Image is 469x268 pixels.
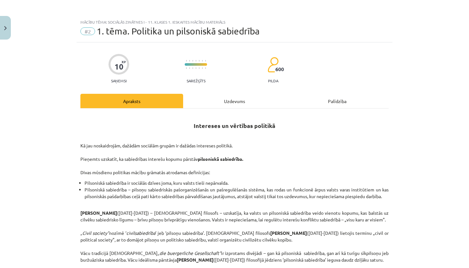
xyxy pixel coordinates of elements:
[80,94,183,108] div: Apraksts
[189,67,190,69] img: icon-short-line-57e1e144782c952c97e751825c79c345078a6d821885a25fce030b3d8c18986b.svg
[97,26,260,36] span: 1. tēma. Politika un pilsoniskā sabiedrība
[199,60,199,62] img: icon-short-line-57e1e144782c952c97e751825c79c345078a6d821885a25fce030b3d8c18986b.svg
[80,27,95,35] span: #2
[198,156,243,162] strong: pilsoniskā sabiedrība.
[275,66,284,72] span: 600
[183,94,286,108] div: Uzdevums
[85,180,389,186] li: Pilsoniskā sabiedrība ir sociālās dzīves joma, kuru valsts tieši nepārvalda.
[122,60,126,63] span: XP
[80,142,389,176] p: Kā jau noskaidrojām, dažādām sociālām grupām ir dažādas intereses politikā. Pieņemts uzskatīt, ka...
[205,67,206,69] img: icon-short-line-57e1e144782c952c97e751825c79c345078a6d821885a25fce030b3d8c18986b.svg
[186,60,187,62] img: icon-short-line-57e1e144782c952c97e751825c79c345078a6d821885a25fce030b3d8c18986b.svg
[108,78,129,83] p: Saņemsi
[80,210,117,216] strong: [PERSON_NAME]
[177,257,213,263] strong: [PERSON_NAME]
[115,62,123,71] div: 10
[267,57,279,73] img: students-c634bb4e5e11cddfef0936a35e636f08e4e9abd3cc4e673bd6f9a4125e45ecb1.svg
[270,230,307,236] strong: [PERSON_NAME]
[286,94,389,108] div: Palīdzība
[80,230,109,236] em: „Civil society”
[202,67,203,69] img: icon-short-line-57e1e144782c952c97e751825c79c345078a6d821885a25fce030b3d8c18986b.svg
[268,78,278,83] p: pilda
[199,67,199,69] img: icon-short-line-57e1e144782c952c97e751825c79c345078a6d821885a25fce030b3d8c18986b.svg
[194,122,275,129] strong: Intereses un vērtības politikā
[205,60,206,62] img: icon-short-line-57e1e144782c952c97e751825c79c345078a6d821885a25fce030b3d8c18986b.svg
[126,230,155,236] em: civilsabiedrība
[80,20,389,24] div: Mācību tēma: Sociālās zinātnes i - 11. klases 1. ieskaites mācību materiāls
[202,60,203,62] img: icon-short-line-57e1e144782c952c97e751825c79c345078a6d821885a25fce030b3d8c18986b.svg
[189,60,190,62] img: icon-short-line-57e1e144782c952c97e751825c79c345078a6d821885a25fce030b3d8c18986b.svg
[186,67,187,69] img: icon-short-line-57e1e144782c952c97e751825c79c345078a6d821885a25fce030b3d8c18986b.svg
[4,26,7,30] img: icon-close-lesson-0947bae3869378f0d4975bcd49f059093ad1ed9edebbc8119c70593378902aed.svg
[158,250,221,256] em: „die buergerliche Gesellschaft”
[187,78,205,83] p: Sarežģīts
[85,186,389,206] li: Pilsoniskā sabiedrība – pilsoņu sabiedriskās pašorganizēšanās un pašregulēšanās sistēma, kas roda...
